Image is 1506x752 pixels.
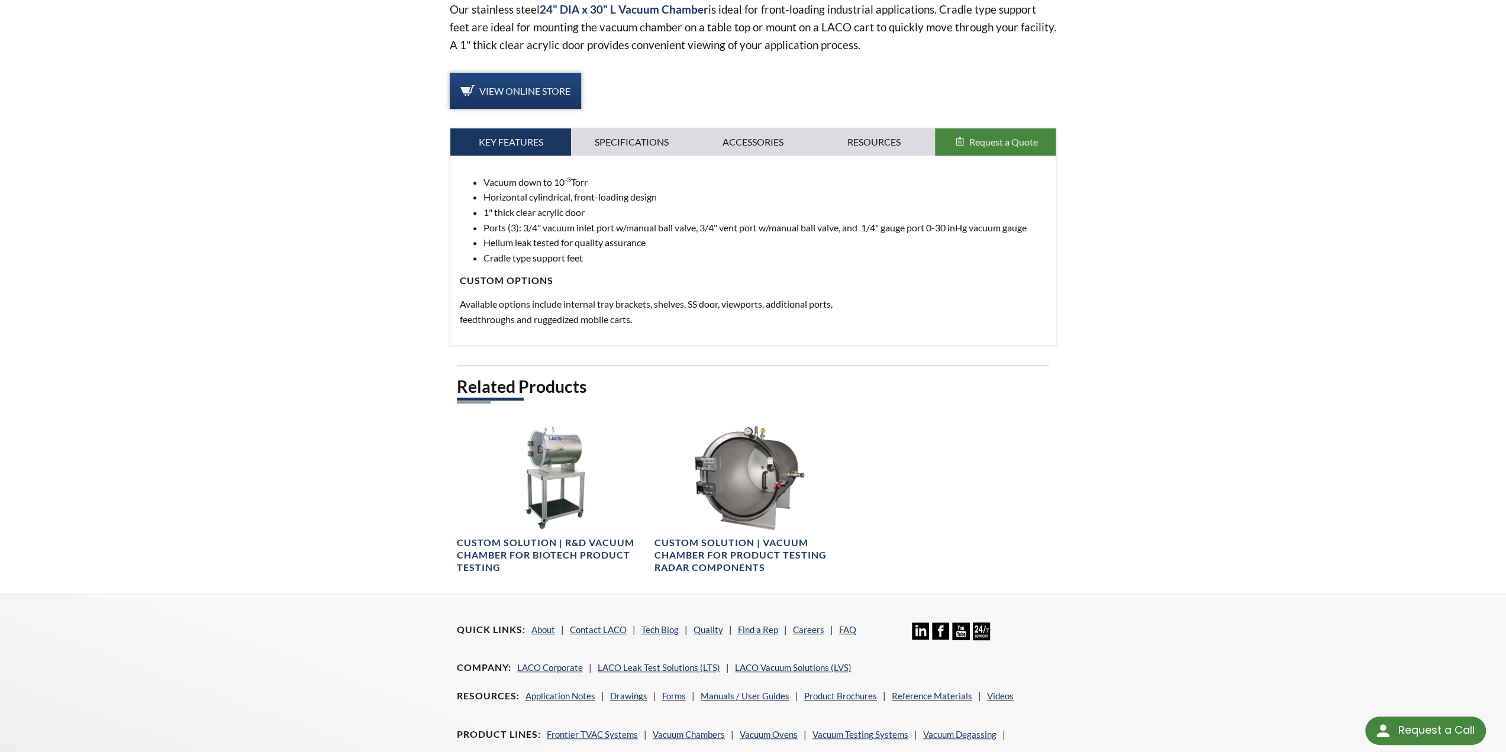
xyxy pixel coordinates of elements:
[740,729,798,740] a: Vacuum Ovens
[457,424,647,575] a: Custom industrial vacuum chamber with cartCustom Solution | R&D Vacuum Chamber for BioTech Produc...
[641,624,679,635] a: Tech Blog
[525,690,595,701] a: Application Notes
[483,250,1047,266] li: Cradle type support feet
[812,729,908,740] a: Vacuum Testing Systems
[483,220,1047,235] li: Ports (3): 3/4" vacuum inlet port w/manual ball valve, 3/4" vent port w/manual ball valve, and 1/...
[694,624,723,635] a: Quality
[457,537,647,573] h4: Custom Solution | R&D Vacuum Chamber for BioTech Product Testing
[923,729,997,740] a: Vacuum Degassing
[738,624,778,635] a: Find a Rep
[457,690,520,702] h4: Resources
[735,662,852,673] a: LACO Vacuum Solutions (LVS)
[1398,717,1474,744] div: Request a Call
[653,729,725,740] a: Vacuum Chambers
[892,690,972,701] a: Reference Materials
[540,2,708,16] strong: 24" DIA x 30" L Vacuum Chamber
[1365,717,1486,745] div: Request a Call
[654,537,845,573] h4: Custom Solution | Vacuum Chamber for Product Testing Radar Components
[483,175,1047,190] li: Vacuum down to 10 Torr
[969,136,1037,147] span: Request a Quote
[450,73,581,109] a: View Online Store
[987,690,1014,701] a: Videos
[517,662,583,673] a: LACO Corporate
[610,690,647,701] a: Drawings
[450,1,1057,54] p: Our stainless steel is ideal for front-loading industrial applications. Cradle type support feet ...
[479,85,570,96] span: View Online Store
[973,631,990,642] a: 24/7 Support
[457,728,541,741] h4: Product Lines
[598,662,720,673] a: LACO Leak Test Solutions (LTS)
[935,128,1056,156] button: Request a Quote
[450,128,572,156] a: Key Features
[701,690,789,701] a: Manuals / User Guides
[571,128,692,156] a: Specifications
[457,376,1050,398] h2: Related Products
[973,622,990,640] img: 24/7 Support Icon
[457,661,511,674] h4: Company
[1373,721,1392,740] img: round button
[654,424,845,575] a: Horizontal stainless steel cylindrical vacuum chamber with clear acrylic doorCustom Solution | Va...
[483,235,1047,250] li: Helium leak tested for quality assurance
[565,175,571,184] sup: -3
[793,624,824,635] a: Careers
[531,624,555,635] a: About
[570,624,627,635] a: Contact LACO
[460,296,856,327] p: Available options include internal tray brackets, shelves, SS door, viewports, additional ports, ...
[483,189,1047,205] li: Horizontal cylindrical, front-loading design
[839,624,856,635] a: FAQ
[547,729,638,740] a: Frontier TVAC Systems
[460,275,1047,287] h4: CUSTOM OPTIONS
[457,624,525,636] h4: Quick Links
[692,128,814,156] a: Accessories
[814,128,935,156] a: Resources
[483,205,1047,220] li: 1" thick clear acrylic door
[662,690,686,701] a: Forms
[804,690,877,701] a: Product Brochures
